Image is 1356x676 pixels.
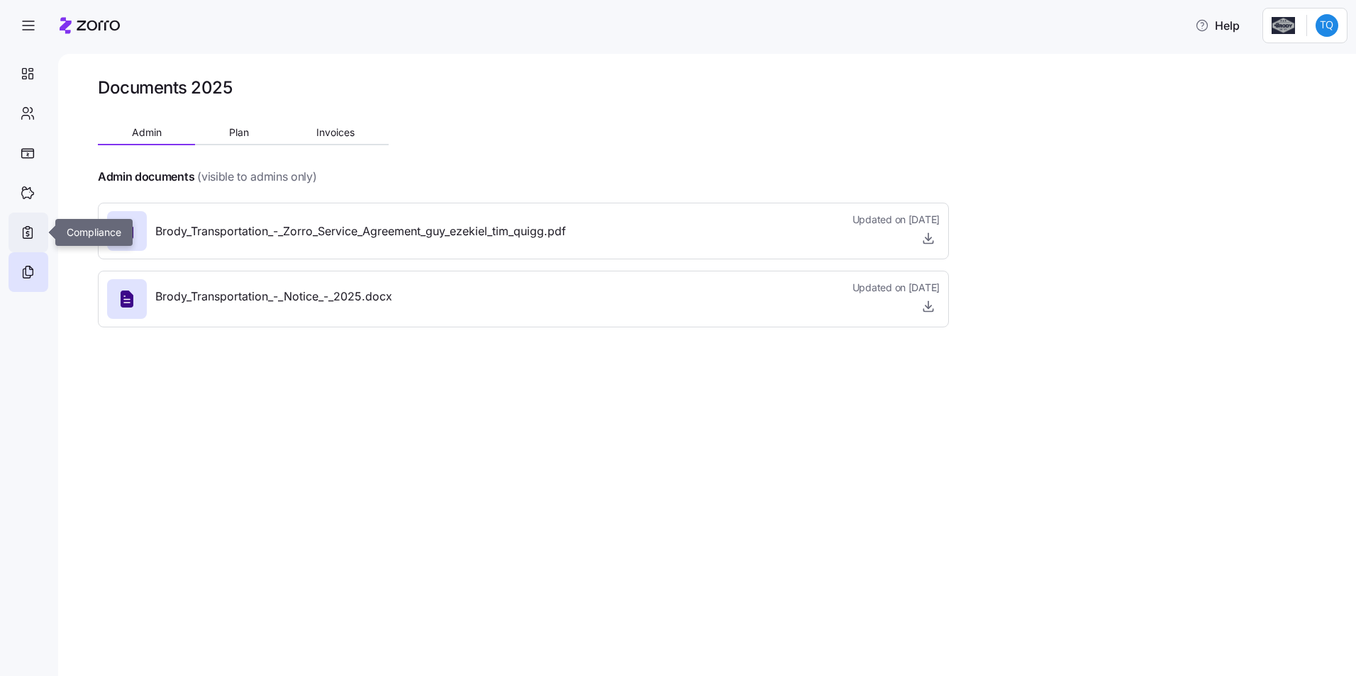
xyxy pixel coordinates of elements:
[1184,11,1251,40] button: Help
[316,128,355,137] span: Invoices
[852,213,940,227] span: Updated on [DATE]
[132,128,162,137] span: Admin
[197,168,316,186] span: (visible to admins only)
[1272,17,1295,34] img: Employer logo
[155,222,566,240] span: Brody_Transportation_-_Zorro_Service_Agreement_guy_ezekiel_tim_quigg.pdf
[98,169,194,185] h4: Admin documents
[98,77,232,98] h1: Documents 2025
[1316,14,1338,37] img: 74c2401818c9f68fb44384d79ed5bb34
[229,128,249,137] span: Plan
[852,281,940,295] span: Updated on [DATE]
[1195,17,1240,34] span: Help
[155,288,392,305] span: Brody_Transportation_-_Notice_-_2025.docx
